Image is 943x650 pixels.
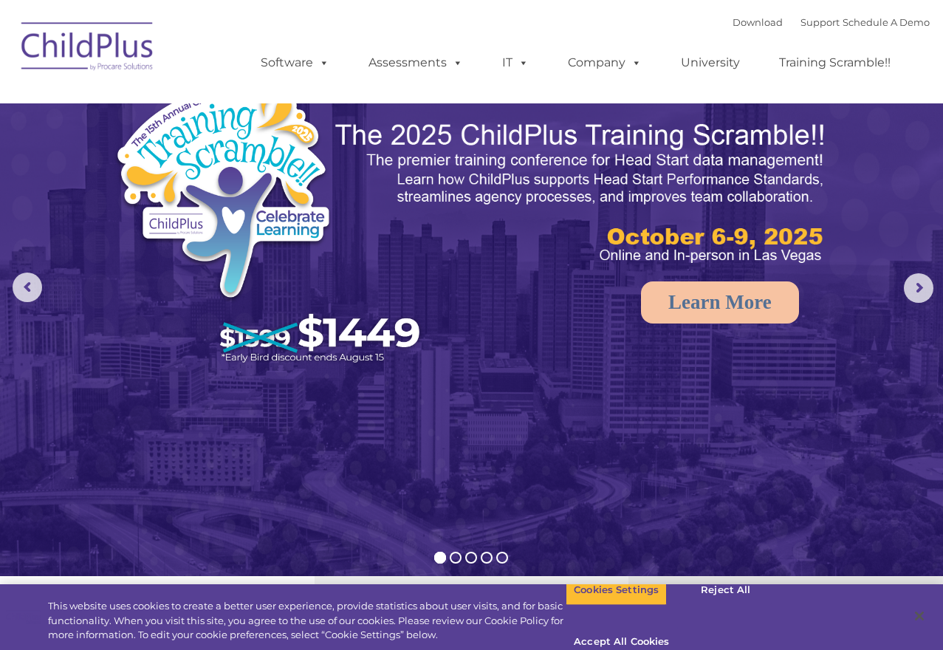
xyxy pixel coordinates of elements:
a: Download [733,16,783,28]
a: Software [246,48,344,78]
button: Close [903,600,936,632]
div: This website uses cookies to create a better user experience, provide statistics about user visit... [48,599,566,643]
button: Cookies Settings [566,575,667,606]
img: ChildPlus by Procare Solutions [14,12,162,86]
font: | [733,16,930,28]
button: Reject All [679,575,772,606]
a: IT [487,48,543,78]
a: Schedule A Demo [843,16,930,28]
a: Support [800,16,840,28]
a: Assessments [354,48,478,78]
a: Company [553,48,656,78]
span: Last name [205,97,250,109]
a: University [666,48,755,78]
span: Phone number [205,158,268,169]
a: Training Scramble!! [764,48,905,78]
a: Learn More [641,281,799,324]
